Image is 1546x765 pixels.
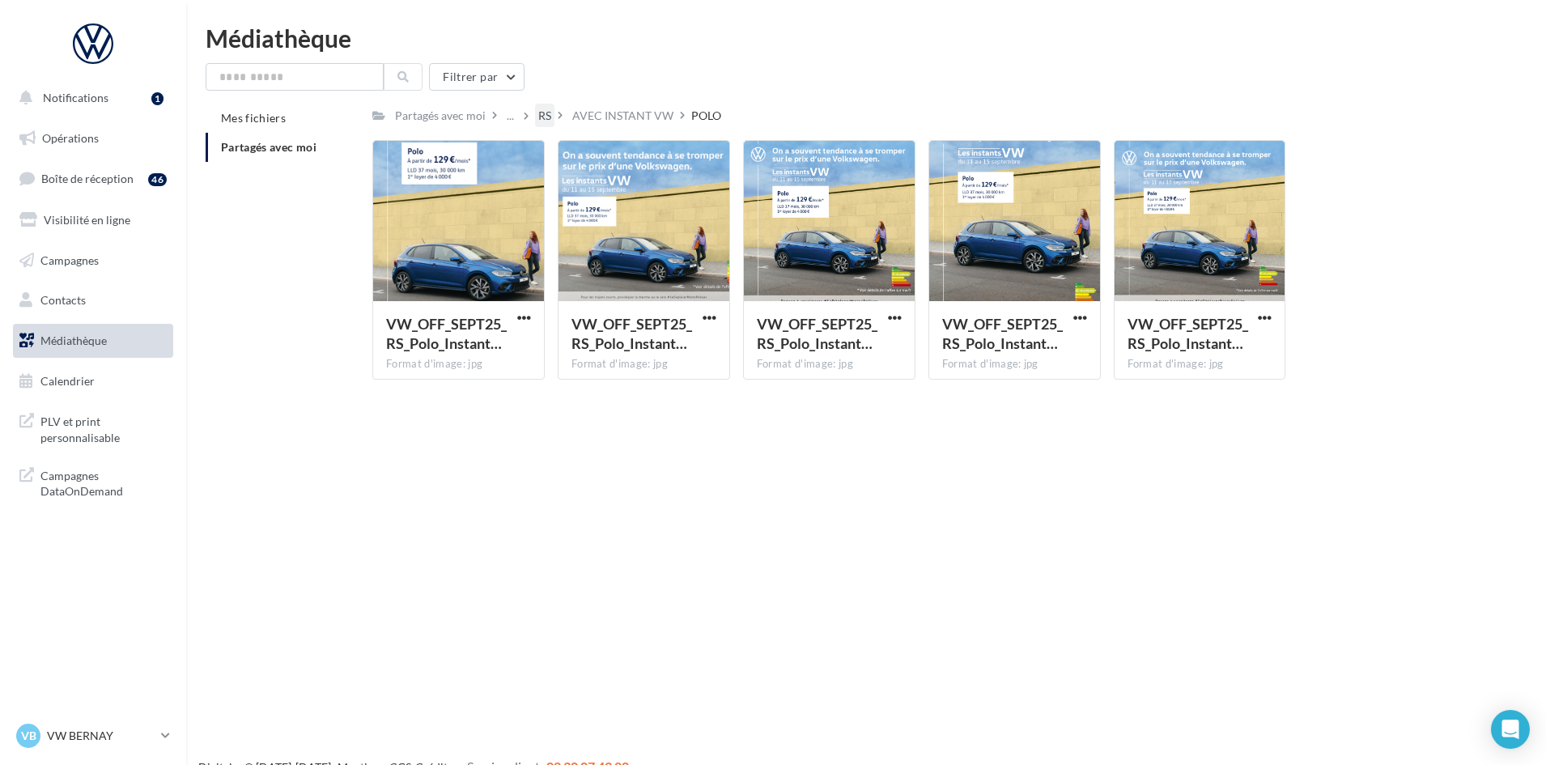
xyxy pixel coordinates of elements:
div: Format d'image: jpg [1128,357,1272,372]
div: POLO [691,108,721,124]
a: Campagnes [10,244,176,278]
span: VW_OFF_SEPT25_RS_Polo_InstantVW_Polo_STORY [386,315,507,352]
span: PLV et print personnalisable [40,410,167,445]
a: PLV et print personnalisable [10,404,176,452]
div: Partagés avec moi [395,108,486,124]
div: ... [503,104,517,127]
p: VW BERNAY [47,728,155,744]
span: VW_OFF_SEPT25_RS_Polo_InstantVW_CARRE [1128,315,1248,352]
div: AVEC INSTANT VW [572,108,673,124]
span: Médiathèque [40,334,107,347]
div: Open Intercom Messenger [1491,710,1530,749]
div: 46 [148,173,167,186]
span: Boîte de réception [41,172,134,185]
span: Partagés avec moi [221,140,316,154]
span: Visibilité en ligne [44,213,130,227]
span: Calendrier [40,374,95,388]
button: Filtrer par [429,63,525,91]
a: Contacts [10,283,176,317]
span: Opérations [42,131,99,145]
span: Campagnes DataOnDemand [40,465,167,499]
a: Opérations [10,121,176,155]
div: RS [538,108,551,124]
a: Visibilité en ligne [10,203,176,237]
div: 1 [151,92,164,105]
div: Format d'image: jpg [571,357,716,372]
span: Campagnes [40,253,99,266]
a: Campagnes DataOnDemand [10,458,176,506]
span: Contacts [40,293,86,307]
a: Calendrier [10,364,176,398]
div: Format d'image: jpg [757,357,902,372]
span: VW_OFF_SEPT25_RS_Polo_InstantVW_INSTA [942,315,1063,352]
div: Format d'image: jpg [386,357,531,372]
span: Mes fichiers [221,111,286,125]
a: Médiathèque [10,324,176,358]
div: Format d'image: jpg [942,357,1087,372]
span: VW_OFF_SEPT25_RS_Polo_InstantVW_GMB [571,315,692,352]
div: Médiathèque [206,26,1527,50]
span: VB [21,728,36,744]
button: Notifications 1 [10,81,170,115]
span: Notifications [43,91,108,104]
a: VB VW BERNAY [13,720,173,751]
span: VW_OFF_SEPT25_RS_Polo_InstantVW_GMB_720x720 [757,315,877,352]
a: Boîte de réception46 [10,161,176,196]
